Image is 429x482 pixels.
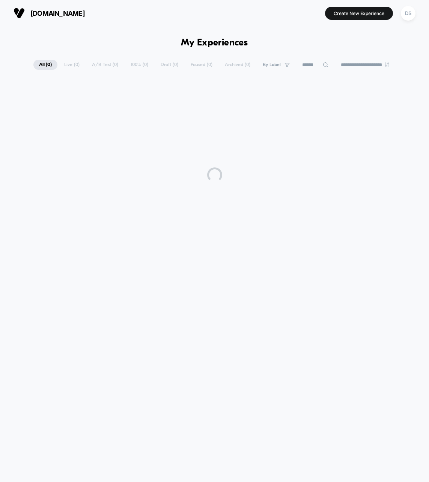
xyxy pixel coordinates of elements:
img: end [385,62,389,67]
span: All ( 0 ) [33,60,57,70]
button: DS [399,6,418,21]
button: Create New Experience [325,7,393,20]
button: [DOMAIN_NAME] [11,7,87,19]
div: DS [401,6,415,21]
span: [DOMAIN_NAME] [30,9,85,17]
img: Visually logo [14,8,25,19]
h1: My Experiences [181,38,248,48]
span: By Label [263,62,281,68]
